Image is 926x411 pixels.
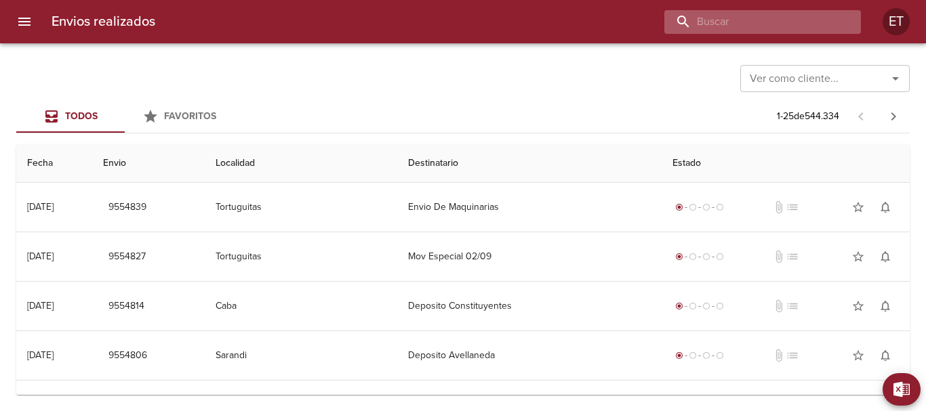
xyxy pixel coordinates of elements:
[777,110,839,123] p: 1 - 25 de 544.334
[702,253,710,261] span: radio_button_unchecked
[845,293,872,320] button: Agregar a favoritos
[689,253,697,261] span: radio_button_unchecked
[27,251,54,262] div: [DATE]
[103,343,153,368] button: 9554806
[675,203,683,211] span: radio_button_checked
[108,199,146,216] span: 9554839
[672,299,727,313] div: Generado
[108,248,146,265] span: 9554827
[851,250,865,263] span: star_border
[716,351,724,360] span: radio_button_unchecked
[786,349,799,362] span: No tiene pedido asociado
[883,8,910,35] div: ET
[16,100,233,133] div: Tabs Envios
[689,302,697,310] span: radio_button_unchecked
[8,5,41,38] button: menu
[786,200,799,214] span: No tiene pedido asociado
[845,194,872,221] button: Agregar a favoritos
[879,250,892,263] span: notifications_none
[52,11,155,33] h6: Envios realizados
[27,201,54,213] div: [DATE]
[772,200,786,214] span: No tiene documentos adjuntos
[872,194,899,221] button: Activar notificaciones
[702,302,710,310] span: radio_button_unchecked
[397,144,662,183] th: Destinatario
[103,244,151,269] button: 9554827
[851,349,865,362] span: star_border
[845,109,877,123] span: Pagina anterior
[786,299,799,313] span: No tiene pedido asociado
[205,331,397,380] td: Sarandi
[65,110,98,122] span: Todos
[108,298,144,315] span: 9554814
[872,243,899,270] button: Activar notificaciones
[845,243,872,270] button: Agregar a favoritos
[675,351,683,360] span: radio_button_checked
[702,203,710,211] span: radio_button_unchecked
[672,250,727,263] div: Generado
[702,351,710,360] span: radio_button_unchecked
[205,183,397,232] td: Tortuguitas
[672,349,727,362] div: Generado
[879,200,892,214] span: notifications_none
[877,100,910,133] span: Pagina siguiente
[397,282,662,330] td: Deposito Constituyentes
[845,342,872,369] button: Agregar a favoritos
[205,282,397,330] td: Caba
[397,232,662,281] td: Mov Especial 02/09
[205,144,397,183] th: Localidad
[662,144,910,183] th: Estado
[103,294,150,319] button: 9554814
[786,250,799,263] span: No tiene pedido asociado
[772,349,786,362] span: No tiene documentos adjuntos
[689,351,697,360] span: radio_button_unchecked
[883,8,910,35] div: Abrir información de usuario
[772,299,786,313] span: No tiene documentos adjuntos
[879,299,892,313] span: notifications_none
[879,349,892,362] span: notifications_none
[772,250,786,263] span: No tiene documentos adjuntos
[872,342,899,369] button: Activar notificaciones
[664,10,838,34] input: buscar
[92,144,205,183] th: Envio
[27,349,54,361] div: [DATE]
[716,302,724,310] span: radio_button_unchecked
[397,183,662,232] td: Envio De Maquinarias
[851,299,865,313] span: star_border
[27,300,54,311] div: [DATE]
[103,195,152,220] button: 9554839
[16,144,92,183] th: Fecha
[716,253,724,261] span: radio_button_unchecked
[716,203,724,211] span: radio_button_unchecked
[886,69,905,88] button: Abrir
[205,232,397,281] td: Tortuguitas
[675,253,683,261] span: radio_button_checked
[872,293,899,320] button: Activar notificaciones
[851,200,865,214] span: star_border
[672,200,727,214] div: Generado
[164,110,216,122] span: Favoritos
[689,203,697,211] span: radio_button_unchecked
[675,302,683,310] span: radio_button_checked
[397,331,662,380] td: Deposito Avellaneda
[108,347,147,364] span: 9554806
[883,373,921,406] button: Exportar Excel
